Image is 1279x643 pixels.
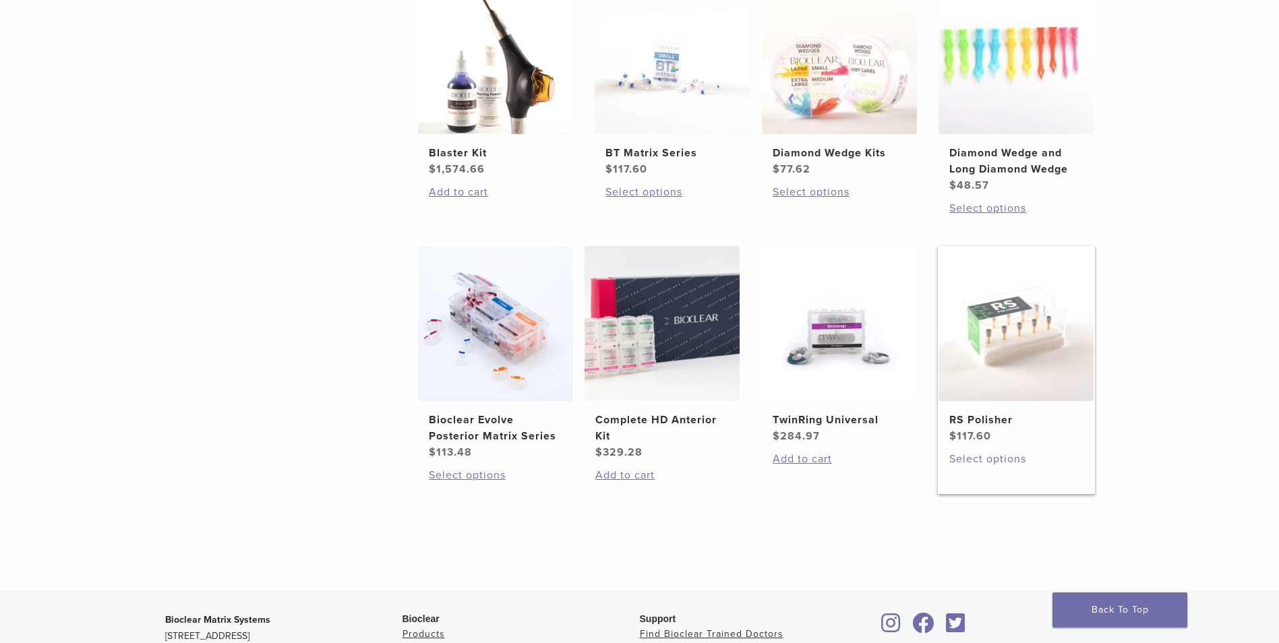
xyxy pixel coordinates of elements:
span: $ [773,162,780,176]
strong: Bioclear Matrix Systems [165,614,270,625]
a: Select options for “Diamond Wedge and Long Diamond Wedge” [949,200,1083,216]
h2: Diamond Wedge and Long Diamond Wedge [949,145,1083,177]
img: Bioclear Evolve Posterior Matrix Series [418,246,573,401]
span: $ [773,429,780,443]
h2: BT Matrix Series [605,145,739,161]
a: Select options for “RS Polisher” [949,451,1083,467]
h2: Complete HD Anterior Kit [595,412,729,444]
a: Select options for “Diamond Wedge Kits” [773,184,906,200]
a: Bioclear Evolve Posterior Matrix SeriesBioclear Evolve Posterior Matrix Series $113.48 [417,246,574,460]
h2: Blaster Kit [429,145,562,161]
span: $ [949,179,957,192]
img: RS Polisher [939,246,1094,401]
a: Select options for “BT Matrix Series” [605,184,739,200]
a: Add to cart: “Blaster Kit” [429,184,562,200]
a: Bioclear [942,621,970,634]
img: TwinRing Universal [762,246,917,401]
a: TwinRing UniversalTwinRing Universal $284.97 [761,246,918,444]
span: $ [595,446,603,459]
h2: Diamond Wedge Kits [773,145,906,161]
a: Complete HD Anterior KitComplete HD Anterior Kit $329.28 [584,246,741,460]
a: Add to cart: “Complete HD Anterior Kit” [595,467,729,483]
a: Products [403,628,445,640]
h2: TwinRing Universal [773,412,906,428]
span: Bioclear [403,613,440,624]
h2: RS Polisher [949,412,1083,428]
img: Complete HD Anterior Kit [585,246,740,401]
bdi: 117.60 [605,162,647,176]
a: Select options for “Bioclear Evolve Posterior Matrix Series” [429,467,562,483]
bdi: 77.62 [773,162,810,176]
a: Bioclear [877,621,905,634]
span: $ [605,162,613,176]
span: Support [640,613,676,624]
bdi: 117.60 [949,429,991,443]
a: RS PolisherRS Polisher $117.60 [938,246,1095,444]
span: $ [429,162,436,176]
a: Find Bioclear Trained Doctors [640,628,783,640]
bdi: 1,574.66 [429,162,485,176]
a: Back To Top [1052,592,1187,627]
a: Add to cart: “TwinRing Universal” [773,451,906,467]
a: Bioclear [908,621,939,634]
span: $ [429,446,436,459]
bdi: 329.28 [595,446,643,459]
h2: Bioclear Evolve Posterior Matrix Series [429,412,562,444]
bdi: 284.97 [773,429,820,443]
bdi: 48.57 [949,179,989,192]
bdi: 113.48 [429,446,472,459]
span: $ [949,429,957,443]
